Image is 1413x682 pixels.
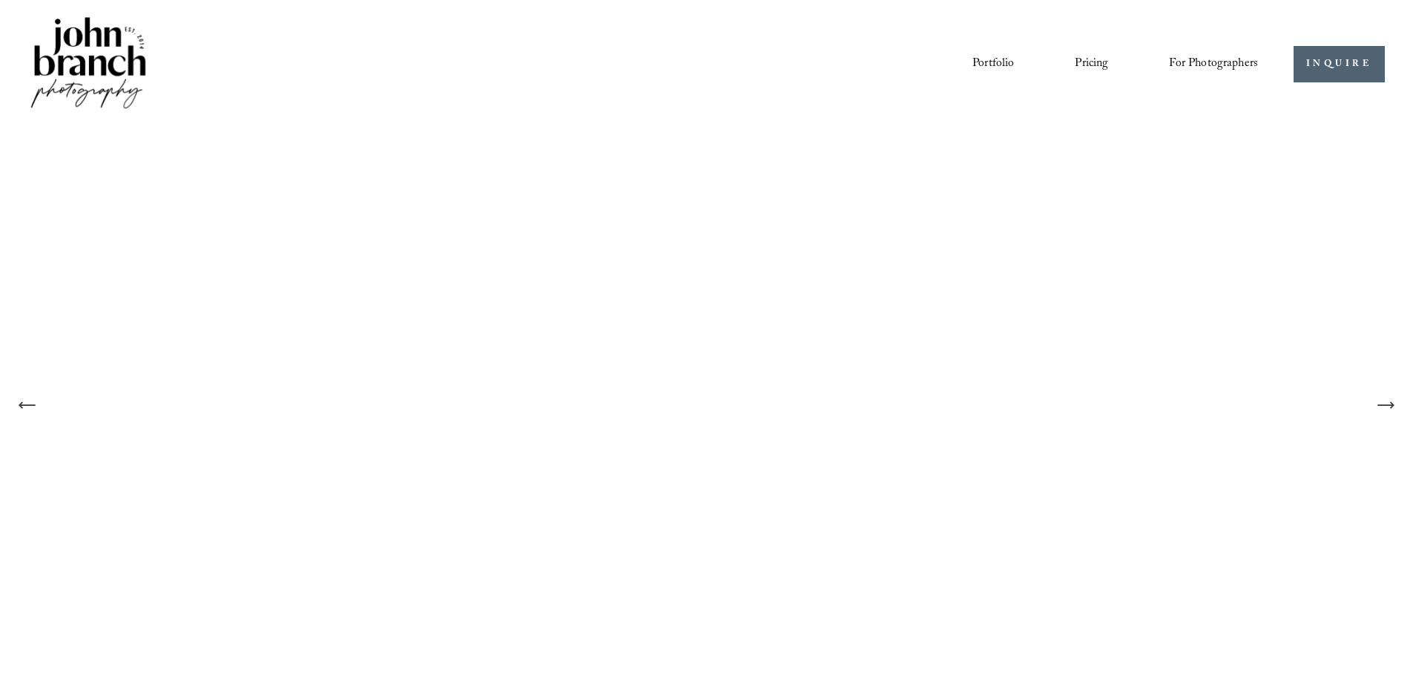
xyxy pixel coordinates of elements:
[11,389,44,422] button: Previous Slide
[1075,51,1108,76] a: Pricing
[28,14,148,114] img: John Branch IV Photography
[1169,53,1258,76] span: For Photographers
[1369,389,1402,422] button: Next Slide
[1169,51,1258,76] a: folder dropdown
[1294,46,1385,82] a: INQUIRE
[972,51,1014,76] a: Portfolio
